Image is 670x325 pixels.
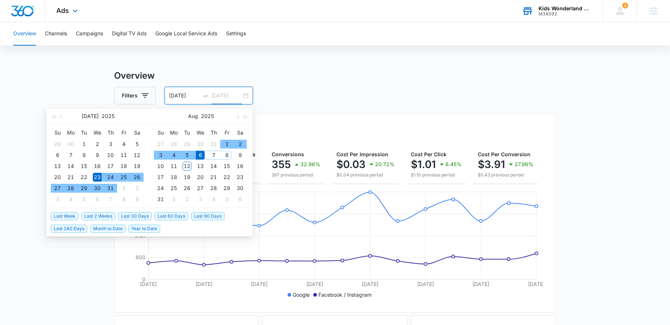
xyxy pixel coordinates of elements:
span: 1 [622,3,628,8]
div: 10 [106,151,115,160]
tspan: [DATE] [306,281,323,287]
div: 31 [156,195,165,204]
p: $0.03 [336,158,366,170]
div: 25 [169,184,178,193]
th: Tu [180,127,194,139]
p: 8.45% [445,162,462,167]
div: 11 [119,151,128,160]
div: 4 [169,151,178,160]
td: 2025-07-16 [91,161,104,172]
td: 2025-08-05 [77,194,91,205]
td: 2025-09-03 [194,194,207,205]
span: Cost Per Click [411,151,447,157]
td: 2025-07-03 [104,139,117,150]
td: 2025-08-22 [220,172,233,183]
div: account id [539,11,592,17]
td: 2025-07-07 [64,150,77,161]
button: Channels [45,22,67,46]
td: 2025-08-31 [154,194,167,205]
div: 18 [169,173,178,182]
td: 2025-07-29 [180,139,194,150]
tspan: 800 [135,254,145,260]
div: 7 [66,151,75,160]
td: 2025-08-08 [117,194,130,205]
div: 2 [183,195,191,204]
td: 2025-07-26 [130,172,144,183]
th: Su [154,127,167,139]
button: Campaigns [76,22,103,46]
td: 2025-07-24 [104,172,117,183]
td: 2025-07-12 [130,150,144,161]
span: Last Week [51,212,78,220]
div: 8 [222,151,231,160]
td: 2025-07-05 [130,139,144,150]
p: $0.04 previous period [336,172,395,178]
td: 2025-07-25 [117,172,130,183]
p: 27.96% [515,162,533,167]
td: 2025-07-06 [51,150,64,161]
div: 4 [119,140,128,149]
td: 2025-08-14 [207,161,220,172]
tspan: [DATE] [140,281,157,287]
td: 2025-06-29 [51,139,64,150]
button: Aug [188,109,198,124]
td: 2025-08-01 [220,139,233,150]
div: 15 [222,162,231,171]
tspan: [DATE] [472,281,489,287]
div: 6 [196,151,205,160]
td: 2025-08-07 [207,150,220,161]
div: 24 [156,184,165,193]
td: 2025-08-26 [180,183,194,194]
div: 10 [156,162,165,171]
td: 2025-08-28 [207,183,220,194]
div: 27 [156,140,165,149]
td: 2025-09-02 [180,194,194,205]
div: 4 [66,195,75,204]
td: 2025-08-02 [130,183,144,194]
div: 31 [209,140,218,149]
input: End date [211,92,242,100]
td: 2025-07-14 [64,161,77,172]
div: 6 [93,195,102,204]
div: 18 [119,162,128,171]
td: 2025-07-10 [104,150,117,161]
td: 2025-09-04 [207,194,220,205]
td: 2025-08-08 [220,150,233,161]
div: 5 [222,195,231,204]
input: Start date [169,92,200,100]
td: 2025-07-13 [51,161,64,172]
td: 2025-07-17 [104,161,117,172]
td: 2025-08-03 [51,194,64,205]
div: 4 [209,195,218,204]
button: 2025 [102,109,114,124]
div: 12 [183,162,191,171]
div: 9 [93,151,102,160]
div: 6 [236,195,244,204]
div: 20 [196,173,205,182]
div: 27 [53,184,62,193]
th: Fr [117,127,130,139]
th: Mo [64,127,77,139]
div: 26 [183,184,191,193]
td: 2025-08-02 [233,139,247,150]
td: 2025-07-28 [167,139,180,150]
div: 1 [119,184,128,193]
div: 8 [80,151,88,160]
span: Cost Per Impression [336,151,388,157]
td: 2025-07-23 [91,172,104,183]
div: 17 [106,162,115,171]
p: $5.43 previous period [478,172,533,178]
span: Last 90 Days [191,212,225,220]
tspan: [DATE] [195,281,212,287]
td: 2025-08-30 [233,183,247,194]
div: 28 [66,184,75,193]
p: $3.91 [478,158,505,170]
div: 7 [106,195,115,204]
div: 21 [66,173,75,182]
div: 24 [106,173,115,182]
div: 22 [222,173,231,182]
span: Last 30 Days [118,212,152,220]
button: Overview [13,22,36,46]
td: 2025-07-21 [64,172,77,183]
div: 16 [236,162,244,171]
